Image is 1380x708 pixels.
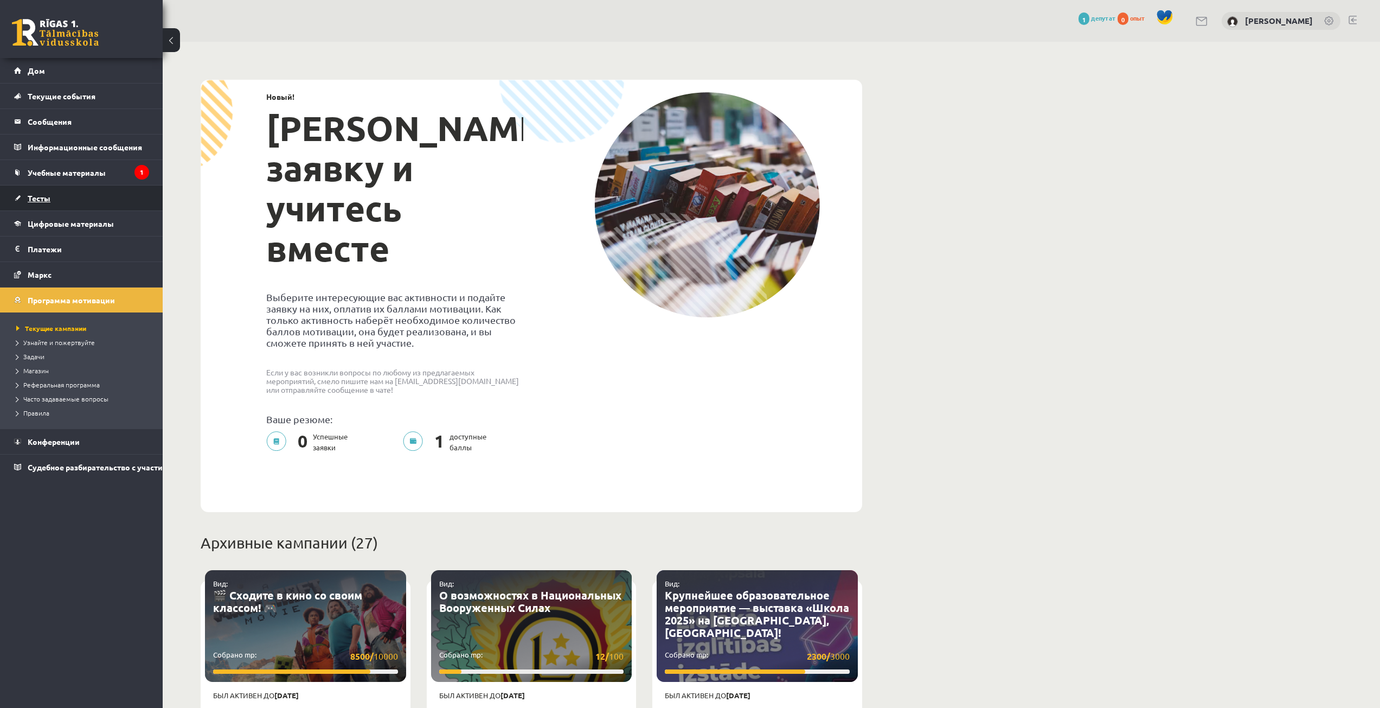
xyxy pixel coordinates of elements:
font: депутат [1091,14,1116,22]
a: Дом [14,58,149,83]
font: Узнайте и пожертвуйте [23,338,95,347]
a: Платежи [14,237,149,261]
a: Правила [16,408,152,418]
font: 0 [1121,15,1125,24]
a: Реферальная программа [16,380,152,390]
font: Сообщения [28,117,72,126]
font: 100 [609,650,624,661]
font: Судебное разбирательство с участием [PERSON_NAME] [28,462,237,472]
a: Маркс [14,262,149,287]
font: Был активен до [665,691,726,700]
font: Выберите интересующие вас активности и подайте заявку на них, оплатив их баллами мотивации. Как т... [266,291,516,348]
font: Был активен до [439,691,500,700]
a: Часто задаваемые вопросы [16,394,152,404]
font: [DATE] [274,691,299,700]
a: Информационные сообщения1 [14,135,149,160]
font: 1 [1082,15,1086,24]
font: [DATE] [500,691,525,700]
a: Программа мотивации [14,288,149,312]
font: Цифровые материалы [28,219,114,228]
font: Если у вас возникли вопросы по любому из предлагаемых мероприятий, смело пишите нам на [EMAIL_ADD... [266,367,519,394]
font: Успешные заявки [313,432,348,452]
font: Реферальная программа [23,380,100,389]
a: Магазин [16,366,152,375]
a: О возможностях в Национальных Вооруженных Силах [439,588,621,615]
a: Текущие кампании [16,323,152,333]
font: 3000 [830,650,850,661]
font: [PERSON_NAME] заявку и учитесь вместе [266,106,553,270]
font: 12/ [595,650,609,662]
a: [PERSON_NAME] [1245,15,1313,26]
a: Конференции [14,429,149,454]
font: Собрано mp: [439,650,483,659]
a: 🎬 Сходите в кино со своим классом! 🎮 [213,588,362,615]
font: Магазин [23,366,49,375]
font: опыт [1130,14,1145,22]
a: Судебное разбирательство с участием [PERSON_NAME] [14,455,149,480]
font: Собрано mp: [213,650,256,659]
a: 0 опыт [1118,14,1151,22]
font: Текущие кампании [25,324,86,333]
font: Новый! [266,92,294,101]
font: 10000 [374,650,398,661]
font: 0 [298,430,307,452]
a: Вид: [439,579,454,588]
font: Правила [23,409,49,417]
font: Собрано mp: [665,650,708,659]
a: Сообщения [14,109,149,134]
a: Учебные материалы [14,160,149,185]
a: Узнайте и пожертвуйте [16,337,152,347]
font: Учебные материалы [28,168,106,177]
font: [DATE] [726,691,750,700]
a: Задачи [16,352,152,361]
a: Рижская 1-я средняя школа заочного обучения [12,19,99,46]
font: Информационные сообщения [28,142,142,152]
font: Маркс [28,270,52,279]
a: Текущие события [14,84,149,109]
font: доступные баллы [450,432,486,452]
img: campaign-image-1c4f3b39ab1f89d1fca25a8facaab35ebc8e40cf20aedba61fd73fb4233361ac.png [594,92,820,317]
a: 1 депутат [1079,14,1116,22]
font: Конференции [28,437,80,447]
font: Архивные кампании (27) [201,534,378,552]
a: Тесты [14,186,149,211]
font: Ваше резюме: [266,413,332,425]
font: 2300/ [807,650,830,662]
font: Часто задаваемые вопросы [23,394,108,403]
font: Тесты [28,193,50,203]
a: Крупнейшее образовательное мероприятие — выставка «Школа 2025» на [GEOGRAPHIC_DATA], [GEOGRAPHIC_... [665,588,849,640]
font: Задачи [23,352,44,361]
a: Вид: [665,579,679,588]
a: Цифровые материалы [14,211,149,236]
font: 8500/ [350,650,374,662]
font: 1 [140,168,144,176]
font: Был активен до [213,691,274,700]
a: Вид: [213,579,228,588]
font: Текущие события [28,91,95,101]
img: Алекс Козловский [1227,16,1238,27]
font: Платежи [28,244,62,254]
font: 1 [434,430,444,452]
font: Дом [28,66,45,75]
font: Программа мотивации [28,295,115,305]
